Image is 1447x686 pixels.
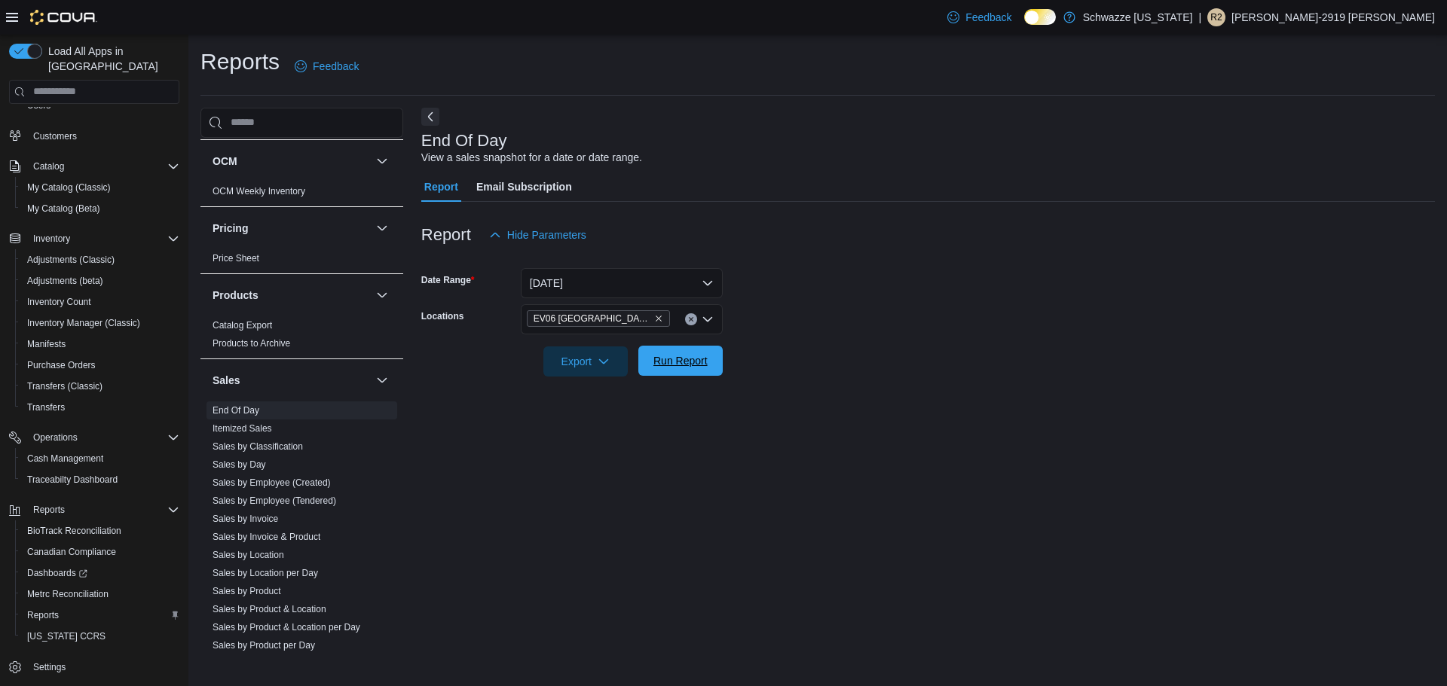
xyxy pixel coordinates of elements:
[213,621,360,633] span: Sales by Product & Location per Day
[213,338,290,349] a: Products to Archive
[421,226,471,244] h3: Report
[213,288,370,303] button: Products
[27,501,71,519] button: Reports
[200,316,403,358] div: Products
[213,154,370,169] button: OCM
[213,459,266,470] a: Sales by Day
[21,398,71,416] a: Transfers
[27,567,87,579] span: Dashboards
[213,532,320,542] a: Sales by Invoice & Product
[213,319,272,331] span: Catalog Export
[15,355,185,376] button: Purchase Orders
[1198,8,1201,26] p: |
[27,338,66,350] span: Manifests
[27,525,121,537] span: BioTrack Reconciliation
[965,10,1011,25] span: Feedback
[213,477,331,489] span: Sales by Employee (Created)
[27,546,116,558] span: Canadian Compliance
[15,397,185,418] button: Transfers
[21,272,109,290] a: Adjustments (beta)
[15,626,185,647] button: [US_STATE] CCRS
[653,353,708,368] span: Run Report
[213,373,240,388] h3: Sales
[543,346,628,377] button: Export
[21,293,97,311] a: Inventory Count
[213,477,331,488] a: Sales by Employee (Created)
[654,314,663,323] button: Remove EV06 Las Cruces East from selection in this group
[15,177,185,198] button: My Catalog (Classic)
[3,499,185,520] button: Reports
[33,130,77,142] span: Customers
[373,371,391,389] button: Sales
[21,564,93,582] a: Dashboards
[21,251,121,269] a: Adjustments (Classic)
[421,150,642,166] div: View a sales snapshot for a date or date range.
[21,251,179,269] span: Adjustments (Classic)
[15,448,185,469] button: Cash Management
[42,44,179,74] span: Load All Apps in [GEOGRAPHIC_DATA]
[421,132,507,150] h3: End Of Day
[3,228,185,249] button: Inventory
[1231,8,1435,26] p: [PERSON_NAME]-2919 [PERSON_NAME]
[213,221,248,236] h3: Pricing
[213,186,305,197] a: OCM Weekly Inventory
[421,310,464,322] label: Locations
[213,459,266,471] span: Sales by Day
[213,441,303,453] span: Sales by Classification
[213,441,303,452] a: Sales by Classification
[27,127,83,145] a: Customers
[213,337,290,349] span: Products to Archive
[21,293,179,311] span: Inventory Count
[289,51,365,81] a: Feedback
[1207,8,1225,26] div: Ryan-2919 Stoops
[27,230,179,248] span: Inventory
[15,334,185,355] button: Manifests
[3,656,185,678] button: Settings
[213,549,284,561] span: Sales by Location
[27,230,76,248] button: Inventory
[3,427,185,448] button: Operations
[15,198,185,219] button: My Catalog (Beta)
[21,335,72,353] a: Manifests
[1024,25,1025,26] span: Dark Mode
[213,154,237,169] h3: OCM
[521,268,723,298] button: [DATE]
[213,373,370,388] button: Sales
[15,291,185,313] button: Inventory Count
[21,543,179,561] span: Canadian Compliance
[213,550,284,560] a: Sales by Location
[15,249,185,270] button: Adjustments (Classic)
[200,47,280,77] h1: Reports
[33,160,64,172] span: Catalog
[213,639,315,651] span: Sales by Product per Day
[373,286,391,304] button: Products
[27,380,102,392] span: Transfers (Classic)
[21,627,112,645] a: [US_STATE] CCRS
[15,469,185,490] button: Traceabilty Dashboard
[27,317,140,329] span: Inventory Manager (Classic)
[421,274,475,286] label: Date Range
[534,311,651,326] span: EV06 [GEOGRAPHIC_DATA]
[21,450,109,468] a: Cash Management
[213,531,320,543] span: Sales by Invoice & Product
[21,272,179,290] span: Adjustments (beta)
[21,471,124,489] a: Traceabilty Dashboard
[33,431,78,444] span: Operations
[27,157,70,175] button: Catalog
[200,182,403,206] div: OCM
[213,185,305,197] span: OCM Weekly Inventory
[213,495,336,507] span: Sales by Employee (Tendered)
[27,501,179,519] span: Reports
[27,203,100,215] span: My Catalog (Beta)
[213,495,336,506] a: Sales by Employee (Tendered)
[15,270,185,291] button: Adjustments (beta)
[21,356,179,374] span: Purchase Orders
[21,585,179,603] span: Metrc Reconciliation
[27,474,118,486] span: Traceabilty Dashboard
[1024,9,1056,25] input: Dark Mode
[15,313,185,334] button: Inventory Manager (Classic)
[373,219,391,237] button: Pricing
[15,541,185,563] button: Canadian Compliance
[33,504,65,516] span: Reports
[21,335,179,353] span: Manifests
